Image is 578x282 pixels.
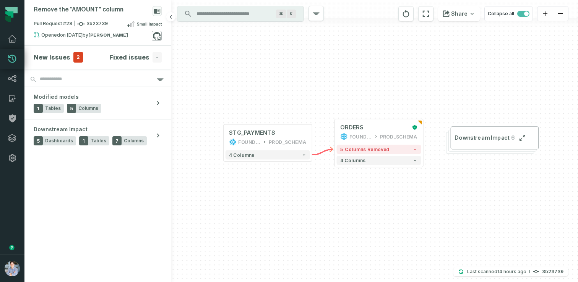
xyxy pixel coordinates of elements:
[153,52,162,63] span: -
[79,136,88,145] span: 1
[467,268,526,276] p: Last scanned
[45,105,61,111] span: Tables
[340,147,390,152] span: 5 columns removed
[542,269,563,274] h4: 3b23739
[451,126,539,149] button: Downstream Impact6
[78,105,98,111] span: Columns
[238,139,261,146] div: FOUNDATIONAL_DB
[229,129,275,137] div: STG_PAYMENTS
[497,269,526,274] relative-time: Oct 5, 2025, 8:23 PM CDT
[34,52,162,63] button: New Issues2Fixed issues-
[380,133,418,140] div: PROD_SCHEMA
[349,133,372,140] div: FOUNDATIONAL_DB
[45,138,73,144] span: Dashboards
[8,244,15,251] div: Tooltip anchor
[455,134,509,142] span: Downstream Impact
[276,10,286,18] span: Press ⌘ + K to focus the search bar
[438,6,480,21] button: Share
[410,125,417,130] div: Certified
[537,6,553,21] button: zoom in
[88,33,128,37] strong: Barak Fargoun (fargoun)
[34,20,108,28] span: Pull Request #28 3b23739
[553,6,568,21] button: zoom out
[34,126,88,133] span: Downstream Impact
[340,158,365,163] span: 4 columns
[5,261,20,276] img: avatar of Alon Nafta
[287,10,296,18] span: Press ⌘ + K to focus the search bar
[91,138,106,144] span: Tables
[124,138,144,144] span: Columns
[34,93,79,101] span: Modified models
[484,6,533,21] button: Collapse all
[269,139,307,146] div: PROD_SCHEMA
[34,136,43,145] span: 5
[137,21,162,27] span: Small Impact
[24,119,171,151] button: Downstream Impact5Dashboards1Tables7Columns
[34,6,123,13] div: Remove the "AMOUNT" column
[60,32,83,38] relative-time: Mar 10, 2025, 4:00 PM CDT
[509,134,515,142] span: 6
[24,87,171,119] button: Modified models1Tables5Columns
[73,52,83,63] span: 2
[112,136,122,145] span: 7
[229,152,254,158] span: 4 columns
[312,149,333,155] g: Edge from c8867c613c347eb7857e509391c84b7d to 0dd85c77dd217d0afb16c7d4fb3eff19
[34,32,153,41] div: Opened by
[152,31,162,41] a: View on github
[340,124,363,131] div: ORDERS
[453,267,568,276] button: Last scanned[DATE] 8:23:42 PM3b23739
[109,53,149,62] h4: Fixed issues
[166,12,175,21] button: Hide browsing panel
[67,104,76,113] span: 5
[34,53,70,62] h4: New Issues
[34,104,43,113] span: 1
